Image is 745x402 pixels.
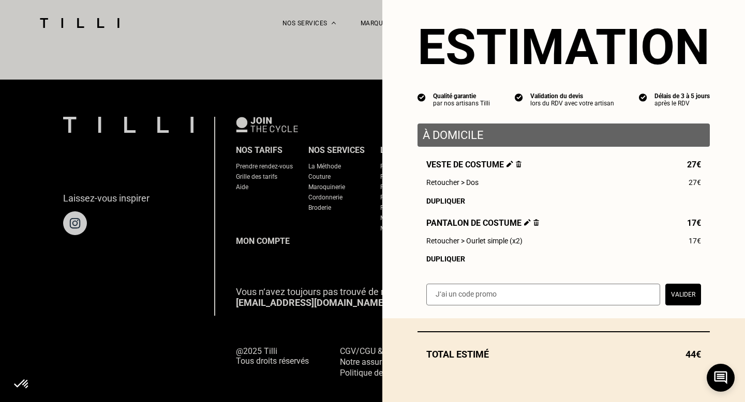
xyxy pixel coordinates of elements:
[530,100,614,107] div: lors du RDV avec votre artisan
[654,92,710,100] div: Délais de 3 à 5 jours
[418,18,710,76] section: Estimation
[654,100,710,107] div: après le RDV
[426,160,521,169] span: Veste de costume
[426,237,523,245] span: Retoucher > Ourlet simple (x2)
[426,255,701,263] div: Dupliquer
[686,349,701,360] span: 44€
[418,349,710,360] div: Total estimé
[423,129,705,142] p: À domicile
[533,219,539,226] img: Supprimer
[418,92,426,102] img: icon list info
[687,160,701,169] span: 27€
[515,92,523,102] img: icon list info
[516,161,521,167] img: Supprimer
[426,218,539,228] span: Pantalon de costume
[426,284,660,305] input: J‘ai un code promo
[433,92,490,100] div: Qualité garantie
[426,197,701,205] div: Dupliquer
[689,237,701,245] span: 17€
[506,161,513,167] img: Éditer
[524,219,531,226] img: Éditer
[530,92,614,100] div: Validation du devis
[639,92,647,102] img: icon list info
[433,100,490,107] div: par nos artisans Tilli
[687,218,701,228] span: 17€
[689,178,701,187] span: 27€
[665,284,701,305] button: Valider
[426,178,479,187] span: Retoucher > Dos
